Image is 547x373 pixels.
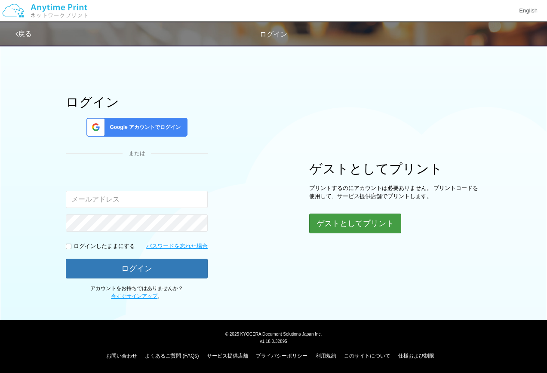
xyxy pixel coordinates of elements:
[207,353,248,359] a: サービス提供店舗
[66,150,208,158] div: または
[316,353,336,359] a: 利用規約
[309,162,481,176] h1: ゲストとしてプリント
[146,242,208,251] a: パスワードを忘れた場合
[66,95,208,109] h1: ログイン
[145,353,199,359] a: よくあるご質問 (FAQs)
[260,31,287,38] span: ログイン
[260,339,287,344] span: v1.18.0.32895
[111,293,157,299] a: 今すぐサインアップ
[398,353,434,359] a: 仕様および制限
[66,191,208,208] input: メールアドレス
[309,184,481,200] p: プリントするのにアカウントは必要ありません。 プリントコードを使用して、サービス提供店舗でプリントします。
[15,30,32,37] a: 戻る
[256,353,307,359] a: プライバシーポリシー
[225,331,322,336] span: © 2025 KYOCERA Document Solutions Japan Inc.
[74,242,135,251] p: ログインしたままにする
[309,214,401,233] button: ゲストとしてプリント
[111,293,163,299] span: 。
[106,124,181,131] span: Google アカウントでログイン
[344,353,390,359] a: このサイトについて
[66,285,208,300] p: アカウントをお持ちではありませんか？
[106,353,137,359] a: お問い合わせ
[66,259,208,278] button: ログイン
